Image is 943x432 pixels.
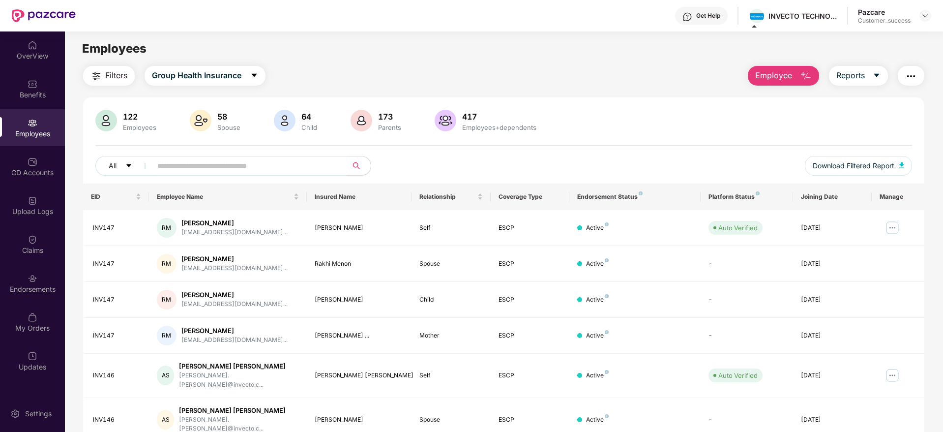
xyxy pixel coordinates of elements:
img: svg+xml;base64,PHN2ZyBpZD0iQ2xhaW0iIHhtbG5zPSJodHRwOi8vd3d3LnczLm9yZy8yMDAwL3N2ZyIgd2lkdGg9IjIwIi... [28,235,37,245]
div: [PERSON_NAME] [315,223,404,233]
div: Settings [22,409,55,419]
img: svg+xml;base64,PHN2ZyBpZD0iU2V0dGluZy0yMHgyMCIgeG1sbnM9Imh0dHA6Ly93d3cudzMub3JnLzIwMDAvc3ZnIiB3aW... [10,409,20,419]
img: svg+xml;base64,PHN2ZyBpZD0iRW1wbG95ZWVzIiB4bWxucz0iaHR0cDovL3d3dy53My5vcmcvMjAwMC9zdmciIHdpZHRoPS... [28,118,37,128]
div: [PERSON_NAME] [PERSON_NAME] [179,406,298,415]
span: search [347,162,366,170]
div: [PERSON_NAME].[PERSON_NAME]@invecto.c... [179,371,298,390]
div: INV147 [93,295,141,305]
div: [PERSON_NAME] [315,295,404,305]
button: search [347,156,371,176]
span: All [109,160,117,171]
div: [EMAIL_ADDRESS][DOMAIN_NAME]... [181,228,288,237]
div: RM [157,326,177,345]
span: Group Health Insurance [152,69,241,82]
div: Employees+dependents [460,123,538,131]
div: Mother [419,331,482,340]
div: Child [299,123,319,131]
div: 58 [215,112,242,122]
button: Employee [748,66,819,86]
img: svg+xml;base64,PHN2ZyB4bWxucz0iaHR0cDovL3d3dy53My5vcmcvMjAwMC9zdmciIHdpZHRoPSI4IiBoZWlnaHQ9IjgiIH... [605,330,609,334]
th: Joining Date [793,184,872,210]
div: 122 [121,112,158,122]
img: svg+xml;base64,PHN2ZyB4bWxucz0iaHR0cDovL3d3dy53My5vcmcvMjAwMC9zdmciIHdpZHRoPSIyNCIgaGVpZ2h0PSIyNC... [905,70,917,82]
th: EID [83,184,149,210]
button: Download Filtered Report [805,156,912,176]
td: - [701,318,793,354]
img: svg+xml;base64,PHN2ZyB4bWxucz0iaHR0cDovL3d3dy53My5vcmcvMjAwMC9zdmciIHhtbG5zOnhsaW5rPSJodHRwOi8vd3... [435,110,456,131]
div: Auto Verified [718,370,758,380]
div: ESCP [499,259,561,269]
span: Relationship [419,193,475,201]
div: RM [157,254,177,274]
img: manageButton [884,368,900,383]
img: svg+xml;base64,PHN2ZyB4bWxucz0iaHR0cDovL3d3dy53My5vcmcvMjAwMC9zdmciIHdpZHRoPSI4IiBoZWlnaHQ9IjgiIH... [605,370,609,374]
img: svg+xml;base64,PHN2ZyB4bWxucz0iaHR0cDovL3d3dy53My5vcmcvMjAwMC9zdmciIHhtbG5zOnhsaW5rPSJodHRwOi8vd3... [95,110,117,131]
span: Download Filtered Report [813,160,894,171]
img: svg+xml;base64,PHN2ZyB4bWxucz0iaHR0cDovL3d3dy53My5vcmcvMjAwMC9zdmciIHdpZHRoPSI4IiBoZWlnaHQ9IjgiIH... [756,191,760,195]
div: INV146 [93,415,141,425]
th: Relationship [412,184,490,210]
div: [PERSON_NAME] [PERSON_NAME] [315,371,404,380]
span: Filters [105,69,127,82]
img: invecto.png [750,13,764,20]
div: Platform Status [708,193,785,201]
span: caret-down [873,71,881,80]
button: Filters [83,66,135,86]
span: Employee Name [157,193,292,201]
div: INV146 [93,371,141,380]
th: Insured Name [307,184,412,210]
div: INV147 [93,223,141,233]
div: INV147 [93,259,141,269]
img: svg+xml;base64,PHN2ZyB4bWxucz0iaHR0cDovL3d3dy53My5vcmcvMjAwMC9zdmciIHdpZHRoPSI4IiBoZWlnaHQ9IjgiIH... [605,222,609,226]
img: svg+xml;base64,PHN2ZyBpZD0iSGVscC0zMngzMiIgeG1sbnM9Imh0dHA6Ly93d3cudzMub3JnLzIwMDAvc3ZnIiB3aWR0aD... [682,12,692,22]
img: svg+xml;base64,PHN2ZyB4bWxucz0iaHR0cDovL3d3dy53My5vcmcvMjAwMC9zdmciIHhtbG5zOnhsaW5rPSJodHRwOi8vd3... [800,70,812,82]
td: - [701,282,793,318]
div: Spouse [419,259,482,269]
img: svg+xml;base64,PHN2ZyB4bWxucz0iaHR0cDovL3d3dy53My5vcmcvMjAwMC9zdmciIHdpZHRoPSI4IiBoZWlnaHQ9IjgiIH... [605,258,609,262]
div: Parents [376,123,403,131]
th: Employee Name [149,184,307,210]
div: ESCP [499,331,561,340]
div: Spouse [215,123,242,131]
div: Active [586,331,609,340]
div: [PERSON_NAME] [181,254,288,264]
button: Group Health Insurancecaret-down [145,66,265,86]
div: [PERSON_NAME] [315,415,404,425]
img: svg+xml;base64,PHN2ZyB4bWxucz0iaHR0cDovL3d3dy53My5vcmcvMjAwMC9zdmciIHhtbG5zOnhsaW5rPSJodHRwOi8vd3... [351,110,372,131]
div: [PERSON_NAME] [PERSON_NAME] [179,362,298,371]
div: Pazcare [858,7,911,17]
span: caret-down [250,71,258,80]
div: RM [157,290,177,309]
img: svg+xml;base64,PHN2ZyBpZD0iQmVuZWZpdHMiIHhtbG5zPSJodHRwOi8vd3d3LnczLm9yZy8yMDAwL3N2ZyIgd2lkdGg9Ij... [28,79,37,89]
div: INVECTO TECHNOLOGIES PRIVATE LIMITED [768,11,837,21]
td: - [701,246,793,282]
div: [PERSON_NAME] ... [315,331,404,340]
div: 64 [299,112,319,122]
img: svg+xml;base64,PHN2ZyBpZD0iVXBkYXRlZCIgeG1sbnM9Imh0dHA6Ly93d3cudzMub3JnLzIwMDAvc3ZnIiB3aWR0aD0iMj... [28,351,37,361]
th: Manage [872,184,924,210]
div: [DATE] [801,295,864,305]
img: svg+xml;base64,PHN2ZyB4bWxucz0iaHR0cDovL3d3dy53My5vcmcvMjAwMC9zdmciIHdpZHRoPSI4IiBoZWlnaHQ9IjgiIH... [605,294,609,298]
div: Endorsement Status [577,193,693,201]
div: INV147 [93,331,141,340]
button: Allcaret-down [95,156,155,176]
span: Employees [82,41,147,56]
img: svg+xml;base64,PHN2ZyBpZD0iRHJvcGRvd24tMzJ4MzIiIHhtbG5zPSJodHRwOi8vd3d3LnczLm9yZy8yMDAwL3N2ZyIgd2... [921,12,929,20]
span: Employee [755,69,792,82]
div: [PERSON_NAME] [181,290,288,300]
div: Self [419,223,482,233]
div: AS [157,366,175,385]
div: Rakhi Menon [315,259,404,269]
img: svg+xml;base64,PHN2ZyB4bWxucz0iaHR0cDovL3d3dy53My5vcmcvMjAwMC9zdmciIHdpZHRoPSI4IiBoZWlnaHQ9IjgiIH... [639,191,643,195]
img: svg+xml;base64,PHN2ZyBpZD0iTXlfT3JkZXJzIiBkYXRhLW5hbWU9Ik15IE9yZGVycyIgeG1sbnM9Imh0dHA6Ly93d3cudz... [28,312,37,322]
div: 173 [376,112,403,122]
div: Active [586,259,609,269]
img: svg+xml;base64,PHN2ZyBpZD0iQ0RfQWNjb3VudHMiIGRhdGEtbmFtZT0iQ0QgQWNjb3VudHMiIHhtbG5zPSJodHRwOi8vd3... [28,157,37,167]
div: ESCP [499,415,561,425]
div: Get Help [696,12,720,20]
div: [PERSON_NAME] [181,326,288,336]
div: [EMAIL_ADDRESS][DOMAIN_NAME]... [181,336,288,345]
div: [DATE] [801,259,864,269]
button: Reportscaret-down [829,66,888,86]
img: manageButton [884,220,900,236]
